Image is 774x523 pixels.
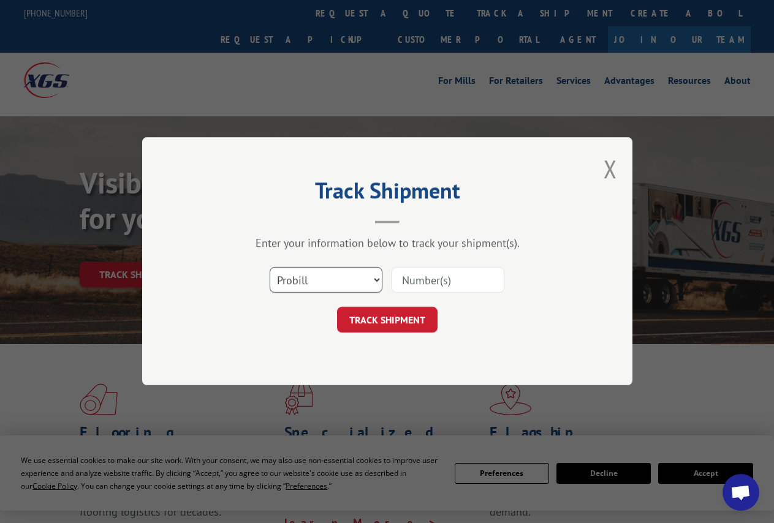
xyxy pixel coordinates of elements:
div: Enter your information below to track your shipment(s). [203,236,571,250]
input: Number(s) [392,268,504,293]
button: TRACK SHIPMENT [337,307,438,333]
div: Open chat [723,474,759,511]
h2: Track Shipment [203,182,571,205]
button: Close modal [604,152,617,185]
